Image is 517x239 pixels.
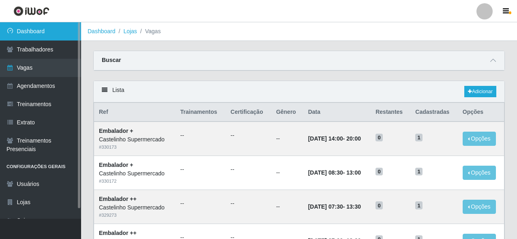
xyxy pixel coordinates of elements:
[308,203,361,210] strong: -
[180,131,221,140] ul: --
[271,122,303,156] td: --
[13,6,49,16] img: CoreUI Logo
[271,156,303,190] td: --
[137,27,161,36] li: Vagas
[463,166,496,180] button: Opções
[375,201,383,209] span: 0
[231,199,266,208] ul: --
[226,103,271,122] th: Certificação
[176,103,226,122] th: Trainamentos
[464,86,496,97] a: Adicionar
[94,81,504,102] div: Lista
[81,22,517,41] nav: breadcrumb
[99,162,133,168] strong: Embalador +
[180,165,221,174] ul: --
[415,201,423,209] span: 1
[346,169,361,176] time: 13:00
[415,168,423,176] span: 1
[415,134,423,142] span: 1
[463,200,496,214] button: Opções
[375,168,383,176] span: 0
[463,132,496,146] button: Opções
[231,131,266,140] ul: --
[231,165,266,174] ul: --
[271,190,303,224] td: --
[99,144,171,151] div: # 330173
[99,230,137,236] strong: Embalador ++
[346,135,361,142] time: 20:00
[99,169,171,178] div: Castelinho Supermercado
[180,199,221,208] ul: --
[99,203,171,212] div: Castelinho Supermercado
[123,28,137,34] a: Lojas
[410,103,458,122] th: Cadastradas
[308,135,343,142] time: [DATE] 14:00
[102,57,121,63] strong: Buscar
[375,134,383,142] span: 0
[371,103,410,122] th: Restantes
[99,135,171,144] div: Castelinho Supermercado
[99,212,171,219] div: # 329273
[308,169,361,176] strong: -
[308,135,361,142] strong: -
[99,196,137,202] strong: Embalador ++
[99,128,133,134] strong: Embalador +
[308,203,343,210] time: [DATE] 07:30
[88,28,116,34] a: Dashboard
[346,203,361,210] time: 13:30
[271,103,303,122] th: Gênero
[303,103,371,122] th: Data
[94,103,176,122] th: Ref
[308,169,343,176] time: [DATE] 08:30
[458,103,504,122] th: Opções
[99,178,171,185] div: # 330172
